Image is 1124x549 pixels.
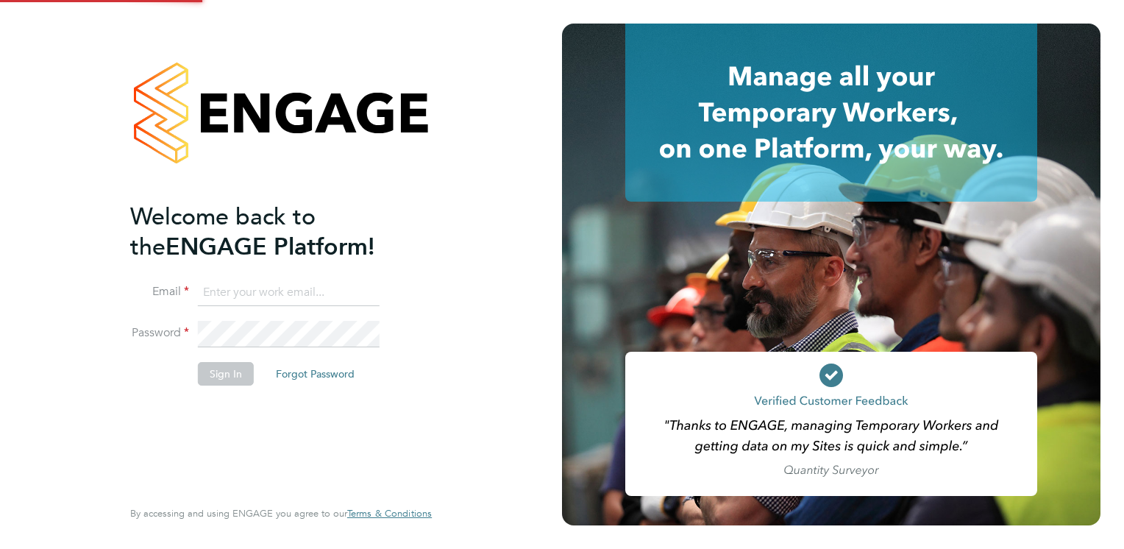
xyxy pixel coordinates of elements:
button: Forgot Password [264,362,366,386]
span: Welcome back to the [130,202,316,261]
span: By accessing and using ENGAGE you agree to our [130,507,432,520]
a: Terms & Conditions [347,508,432,520]
label: Password [130,325,189,341]
input: Enter your work email... [198,280,380,306]
button: Sign In [198,362,254,386]
h2: ENGAGE Platform! [130,202,417,262]
label: Email [130,284,189,300]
